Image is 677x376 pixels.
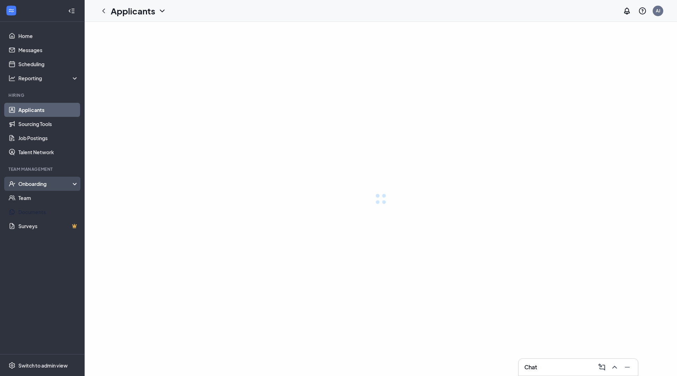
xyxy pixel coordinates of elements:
h1: Applicants [111,5,155,17]
a: Home [18,29,79,43]
svg: ComposeMessage [598,363,606,371]
svg: Collapse [68,7,75,14]
button: ComposeMessage [596,362,607,373]
div: Switch to admin view [18,362,68,369]
a: Sourcing Tools [18,117,79,131]
div: Reporting [18,75,79,82]
a: Job Postings [18,131,79,145]
a: Messages [18,43,79,57]
a: Scheduling [18,57,79,71]
svg: ChevronLeft [99,7,108,15]
div: Team Management [8,166,77,172]
button: ChevronUp [608,362,620,373]
a: SurveysCrown [18,219,79,233]
svg: ChevronDown [158,7,166,15]
svg: Minimize [623,363,632,371]
svg: UserCheck [8,180,16,187]
svg: ChevronUp [610,363,619,371]
svg: Notifications [623,7,631,15]
button: Minimize [621,362,632,373]
div: Hiring [8,92,77,98]
a: Documents [18,205,79,219]
svg: QuestionInfo [638,7,647,15]
a: Team [18,191,79,205]
a: Talent Network [18,145,79,159]
div: AJ [656,8,660,14]
svg: WorkstreamLogo [8,7,15,14]
div: Onboarding [18,180,79,187]
svg: Analysis [8,75,16,82]
svg: Settings [8,362,16,369]
a: Applicants [18,103,79,117]
h3: Chat [524,363,537,371]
